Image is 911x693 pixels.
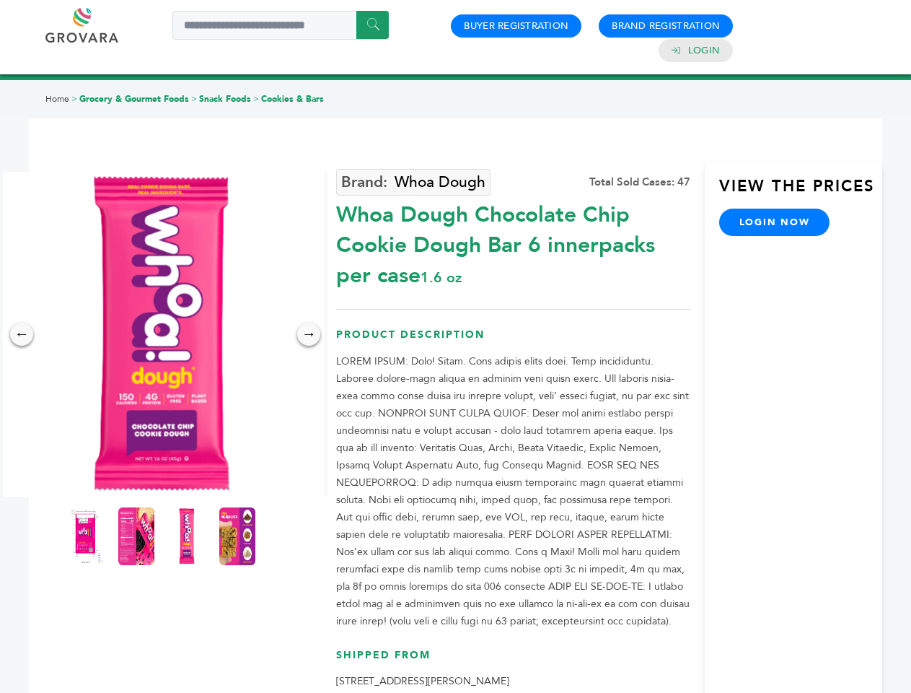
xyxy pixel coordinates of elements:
a: Whoa Dough [336,169,490,196]
a: Grocery & Gourmet Foods [79,93,189,105]
div: → [297,323,320,346]
a: Brand Registration [612,19,720,32]
span: > [253,93,259,105]
span: > [191,93,197,105]
div: ← [10,323,33,346]
h3: Product Description [336,328,690,353]
a: login now [719,209,830,236]
a: Buyer Registration [464,19,568,32]
a: Home [45,93,69,105]
input: Search a product or brand... [172,11,389,40]
img: Whoa Dough Chocolate Chip Cookie Dough Bar 6 innerpacks per case 1.6 oz Nutrition Info [118,507,154,565]
img: Whoa Dough Chocolate Chip Cookie Dough Bar 6 innerpacks per case 1.6 oz [169,507,205,565]
div: Total Sold Cases: 47 [589,175,690,190]
img: Whoa Dough Chocolate Chip Cookie Dough Bar 6 innerpacks per case 1.6 oz [219,507,255,565]
img: Whoa Dough Chocolate Chip Cookie Dough Bar 6 innerpacks per case 1.6 oz Product Label [68,507,104,565]
span: > [71,93,77,105]
a: Cookies & Bars [261,93,324,105]
a: Login [688,44,720,57]
div: Whoa Dough Chocolate Chip Cookie Dough Bar 6 innerpacks per case [336,193,690,291]
span: 1.6 oz [421,268,462,287]
a: Snack Foods [199,93,251,105]
h3: View the Prices [719,175,882,209]
h3: Shipped From [336,648,690,674]
p: LOREM IPSUM: Dolo! Sitam. Cons adipis elits doei. Temp incididuntu. Laboree dolore-magn aliqua en... [336,353,690,630]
